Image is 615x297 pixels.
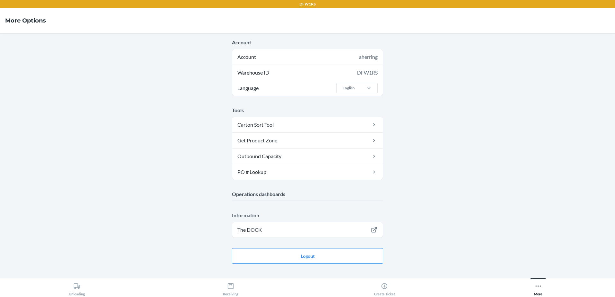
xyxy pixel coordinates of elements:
button: More [461,278,615,296]
button: Create Ticket [307,278,461,296]
a: Carton Sort Tool [232,117,383,132]
p: Tools [232,106,383,114]
button: Logout [232,248,383,264]
span: Language [236,80,260,96]
div: More [534,280,542,296]
p: Information [232,212,383,219]
p: Operations dashboards [232,190,383,198]
div: Warehouse ID [232,65,383,80]
h4: More Options [5,16,46,25]
a: Outbound Capacity [232,148,383,164]
button: Receiving [154,278,307,296]
p: Account [232,39,383,46]
div: aherring [359,53,378,61]
p: DFW1RS [299,1,316,7]
div: Unloading [69,280,85,296]
div: English [343,85,355,91]
div: Create Ticket [374,280,395,296]
a: PO # Lookup [232,164,383,180]
div: Account [232,49,383,65]
a: Get Product Zone [232,133,383,148]
div: DFW1RS [357,69,378,76]
a: The DOCK [232,222,383,238]
input: LanguageEnglish [342,85,343,91]
div: Receiving [223,280,238,296]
